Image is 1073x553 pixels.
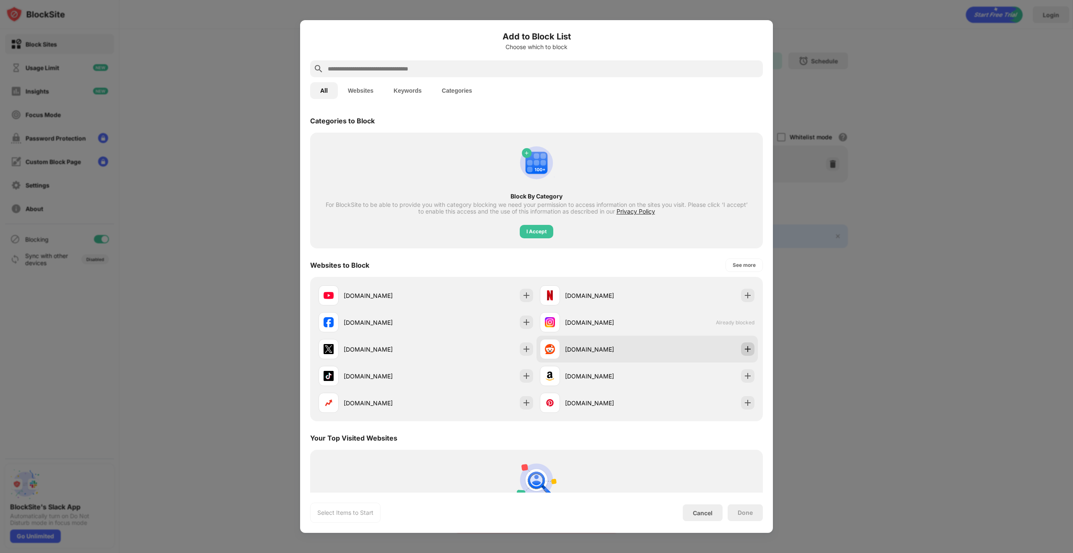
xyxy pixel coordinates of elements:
[324,344,334,354] img: favicons
[617,208,655,215] span: Privacy Policy
[565,318,647,327] div: [DOMAIN_NAME]
[310,261,369,269] div: Websites to Block
[516,143,557,183] img: category-add.svg
[325,201,748,215] div: For BlockSite to be able to provide you with category blocking we need your permission to access ...
[310,117,375,125] div: Categories to Block
[565,345,647,354] div: [DOMAIN_NAME]
[344,291,426,300] div: [DOMAIN_NAME]
[545,344,555,354] img: favicons
[310,30,763,43] h6: Add to Block List
[738,509,753,516] div: Done
[545,290,555,300] img: favicons
[324,398,334,408] img: favicons
[344,345,426,354] div: [DOMAIN_NAME]
[545,317,555,327] img: favicons
[310,82,338,99] button: All
[324,371,334,381] img: favicons
[693,509,713,516] div: Cancel
[344,399,426,407] div: [DOMAIN_NAME]
[310,44,763,50] div: Choose which to block
[565,372,647,381] div: [DOMAIN_NAME]
[545,371,555,381] img: favicons
[432,82,482,99] button: Categories
[526,227,547,236] div: I Accept
[324,290,334,300] img: favicons
[545,398,555,408] img: favicons
[344,372,426,381] div: [DOMAIN_NAME]
[716,319,754,326] span: Already blocked
[325,193,748,200] div: Block By Category
[314,64,324,74] img: search.svg
[317,509,373,517] div: Select Items to Start
[324,317,334,327] img: favicons
[565,399,647,407] div: [DOMAIN_NAME]
[516,460,557,500] img: personal-suggestions.svg
[310,434,397,442] div: Your Top Visited Websites
[344,318,426,327] div: [DOMAIN_NAME]
[384,82,432,99] button: Keywords
[338,82,384,99] button: Websites
[565,291,647,300] div: [DOMAIN_NAME]
[733,261,756,269] div: See more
